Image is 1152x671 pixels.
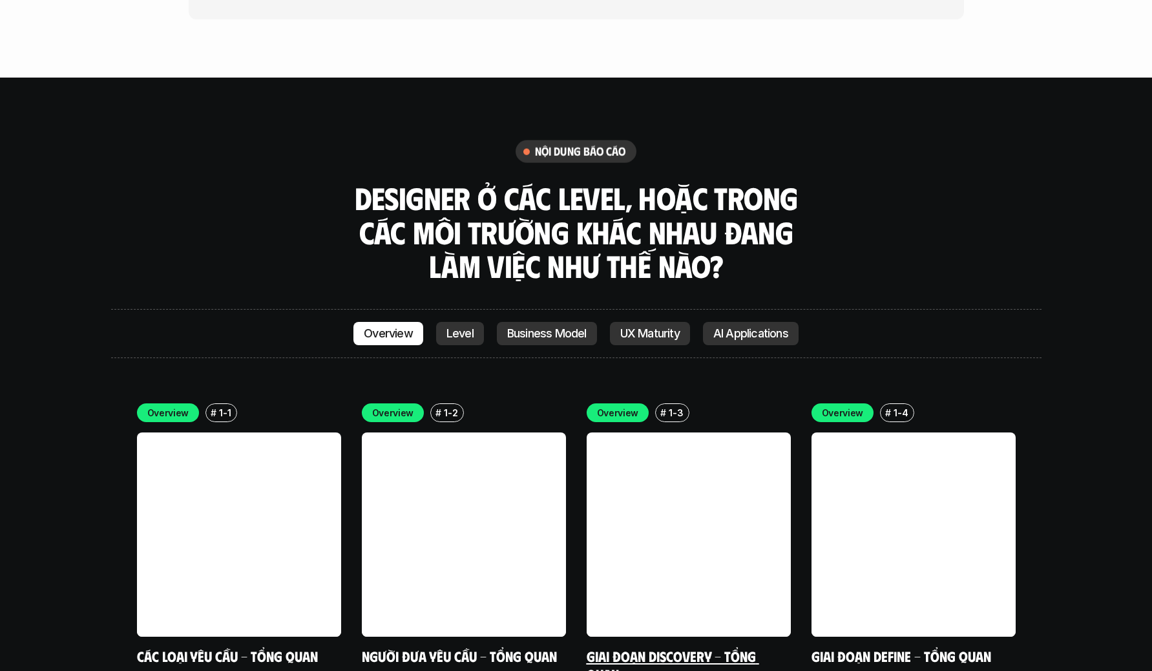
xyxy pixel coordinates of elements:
[812,647,991,665] a: Giai đoạn Define - Tổng quan
[436,322,484,345] a: Level
[350,181,802,283] h3: Designer ở các level, hoặc trong các môi trường khác nhau đang làm việc như thế nào?
[507,327,587,340] p: Business Model
[822,406,864,420] p: Overview
[147,406,189,420] p: Overview
[211,408,216,418] h6: #
[535,144,626,159] h6: nội dung báo cáo
[353,322,423,345] a: Overview
[597,406,639,420] p: Overview
[660,408,666,418] h6: #
[219,406,231,420] p: 1-1
[620,327,680,340] p: UX Maturity
[435,408,441,418] h6: #
[137,647,318,665] a: Các loại yêu cầu - Tổng quan
[713,327,788,340] p: AI Applications
[364,327,413,340] p: Overview
[446,327,474,340] p: Level
[444,406,457,420] p: 1-2
[885,408,891,418] h6: #
[894,406,908,420] p: 1-4
[497,322,597,345] a: Business Model
[669,406,683,420] p: 1-3
[610,322,690,345] a: UX Maturity
[703,322,799,345] a: AI Applications
[372,406,414,420] p: Overview
[362,647,557,665] a: Người đưa yêu cầu - Tổng quan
